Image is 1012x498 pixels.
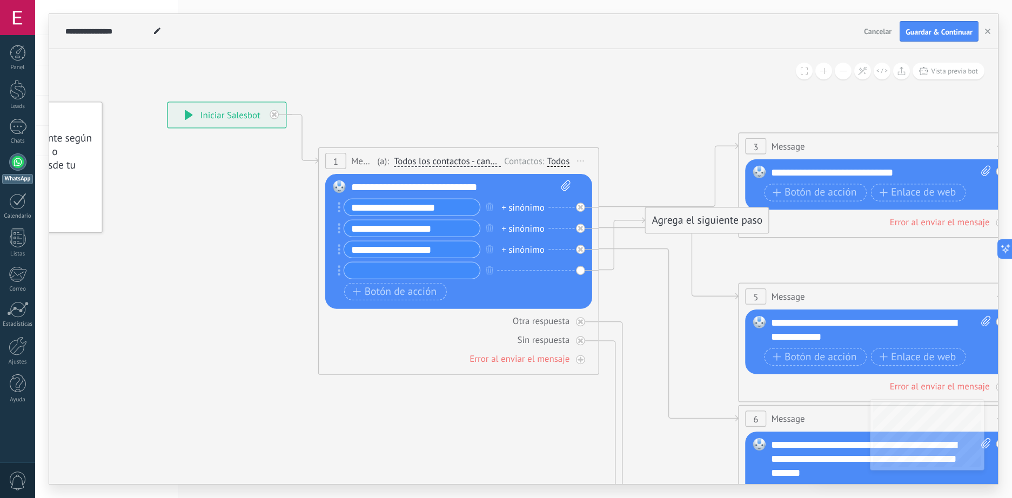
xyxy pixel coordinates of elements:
[501,243,545,257] div: + sinónimo
[2,64,33,71] div: Panel
[864,26,892,36] span: Cancelar
[771,290,805,304] span: Message
[504,154,547,167] div: Contactos:
[879,187,956,198] span: Enlace de web
[913,63,984,79] button: Vista previa bot
[377,154,389,168] span: (a):
[2,321,33,328] div: Estadísticas
[547,156,570,167] div: Todos
[879,351,956,362] span: Enlace de web
[351,154,374,168] span: Message
[771,412,805,426] span: Message
[753,140,758,152] span: 3
[2,251,33,258] div: Listas
[900,21,979,42] button: Guardar & Continuar
[753,413,758,425] span: 6
[394,156,501,167] span: Todos los contactos - canales seleccionados
[773,351,856,362] span: Botón de acción
[333,156,338,167] span: 1
[931,66,978,76] span: Vista previa bot
[2,286,33,293] div: Correo
[344,283,446,301] button: Botón de acción
[2,213,33,220] div: Calendario
[771,139,805,153] span: Message
[501,221,545,235] div: + sinónimo
[773,187,856,198] span: Botón de acción
[870,348,966,366] button: Enlace de web
[764,348,866,366] button: Botón de acción
[353,286,437,297] span: Botón de acción
[470,353,569,365] div: Error al enviar el mensaje
[2,396,33,403] div: Ayuda
[168,102,286,127] div: Iniciar Salesbot
[870,184,966,201] button: Enlace de web
[2,359,33,366] div: Ajustes
[501,200,545,214] div: + sinónimo
[513,315,569,327] div: Otra respuesta
[906,28,973,36] span: Guardar & Continuar
[517,334,569,346] div: Sin respuesta
[2,174,33,184] div: WhatsApp
[860,23,896,39] button: Cancelar
[2,103,33,110] div: Leads
[2,138,33,145] div: Chats
[764,184,866,201] button: Botón de acción
[890,380,990,392] div: Error al enviar el mensaje
[753,291,758,302] span: 5
[646,209,769,232] div: Agrega el siguiente paso
[890,216,990,228] div: Error al enviar el mensaje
